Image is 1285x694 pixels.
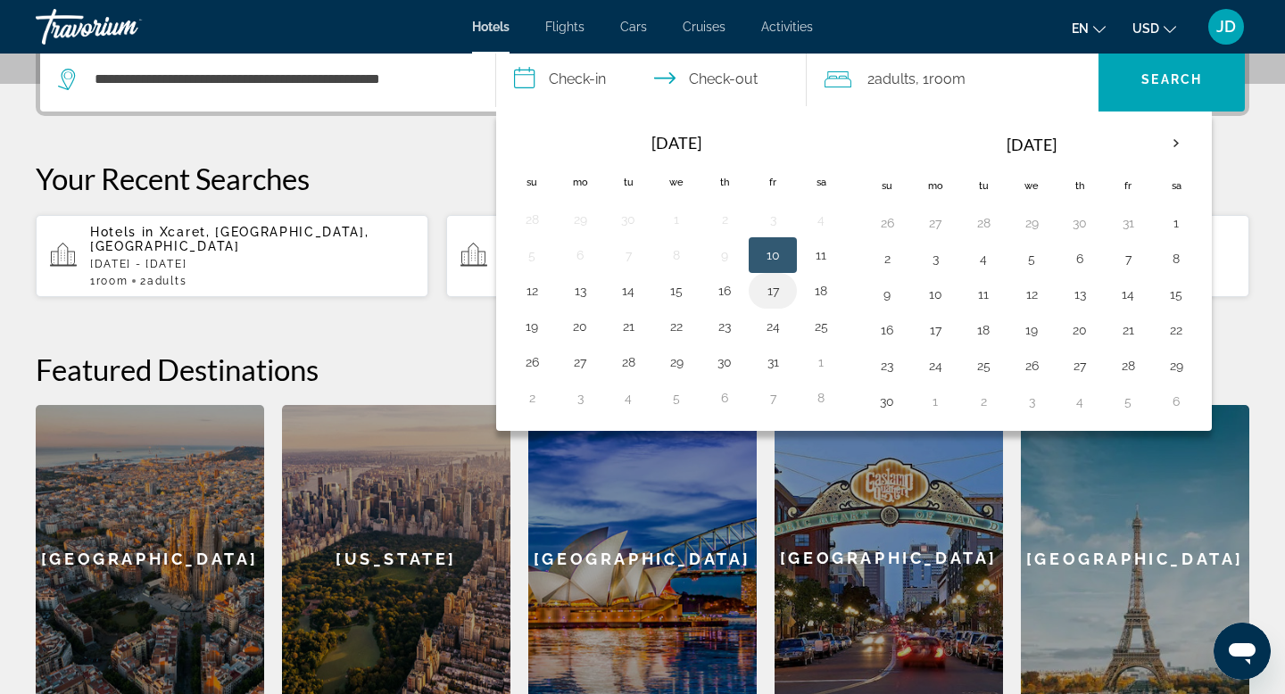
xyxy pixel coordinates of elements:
div: Search widget [40,47,1245,112]
button: Day 5 [518,243,546,268]
button: Day 25 [807,314,835,339]
button: Day 31 [1114,211,1142,235]
span: Hotels in [90,225,154,239]
button: Hotels in Xcaret, [GEOGRAPHIC_DATA], [GEOGRAPHIC_DATA][DATE] - [DATE]1Room2Adults [36,214,428,298]
button: Day 12 [518,278,546,303]
button: Day 8 [807,385,835,410]
button: Day 23 [710,314,739,339]
button: Day 6 [710,385,739,410]
button: Day 16 [873,318,901,343]
button: Day 21 [614,314,642,339]
button: Day 26 [873,211,901,235]
button: Day 1 [921,389,949,414]
span: 2 [867,67,916,92]
button: Day 24 [921,353,949,378]
button: Day 4 [614,385,642,410]
button: Day 4 [969,246,998,271]
button: Day 11 [807,243,835,268]
button: Day 3 [759,207,787,232]
button: Day 1 [662,207,691,232]
p: [DATE] - [DATE] [90,258,414,270]
button: Day 15 [1162,282,1190,307]
button: Day 8 [1162,246,1190,271]
span: Room [929,70,966,87]
button: Day 27 [921,211,949,235]
button: Day 26 [1017,353,1046,378]
button: Day 24 [759,314,787,339]
button: Day 5 [1017,246,1046,271]
button: Day 9 [873,282,901,307]
button: Day 2 [969,389,998,414]
span: Adults [147,275,187,287]
p: Your Recent Searches [36,161,1249,196]
a: Travorium [36,4,214,50]
span: JD [1216,18,1236,36]
button: Day 14 [614,278,642,303]
button: Day 16 [710,278,739,303]
span: Flights [545,20,584,34]
button: Day 30 [873,389,901,414]
button: Day 10 [921,282,949,307]
button: Day 7 [759,385,787,410]
button: Day 28 [969,211,998,235]
button: Day 30 [1065,211,1094,235]
button: Day 6 [1065,246,1094,271]
button: Day 30 [710,350,739,375]
button: Select check in and out date [496,47,807,112]
a: Cars [620,20,647,34]
button: Day 22 [662,314,691,339]
button: Day 15 [662,278,691,303]
span: 2 [140,275,187,287]
button: Day 19 [518,314,546,339]
button: Day 29 [1017,211,1046,235]
span: Activities [761,20,813,34]
button: Day 12 [1017,282,1046,307]
button: Day 18 [807,278,835,303]
span: USD [1132,21,1159,36]
button: Day 28 [1114,353,1142,378]
span: 1 [90,275,128,287]
button: Day 1 [1162,211,1190,235]
input: Search hotel destination [93,66,468,93]
button: Day 31 [759,350,787,375]
button: Day 23 [873,353,901,378]
button: Day 5 [662,385,691,410]
button: Day 17 [921,318,949,343]
button: Day 27 [1065,353,1094,378]
button: Day 2 [873,246,901,271]
button: Day 29 [1162,353,1190,378]
button: Day 10 [759,243,787,268]
button: Day 9 [710,243,739,268]
button: Day 18 [969,318,998,343]
button: Day 2 [518,385,546,410]
span: Hotels [472,20,510,34]
button: Day 11 [969,282,998,307]
button: Day 13 [566,278,594,303]
span: Adults [875,70,916,87]
iframe: Button to launch messaging window [1214,623,1271,680]
button: Day 13 [1065,282,1094,307]
button: Day 3 [566,385,594,410]
span: Search [1141,72,1202,87]
button: Day 19 [1017,318,1046,343]
button: Travelers: 2 adults, 0 children [807,47,1099,112]
button: Day 4 [1065,389,1094,414]
button: Day 30 [614,207,642,232]
button: Day 7 [614,243,642,268]
button: Day 3 [921,246,949,271]
button: Day 14 [1114,282,1142,307]
button: Day 29 [566,207,594,232]
a: Cruises [683,20,725,34]
th: [DATE] [556,123,797,162]
button: Day 21 [1114,318,1142,343]
span: Xcaret, [GEOGRAPHIC_DATA], [GEOGRAPHIC_DATA] [90,225,369,253]
button: Change currency [1132,15,1176,41]
table: Right calendar grid [863,123,1200,419]
button: Day 20 [566,314,594,339]
button: Day 1 [807,350,835,375]
button: Day 29 [662,350,691,375]
button: Change language [1072,15,1106,41]
button: Day 7 [1114,246,1142,271]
